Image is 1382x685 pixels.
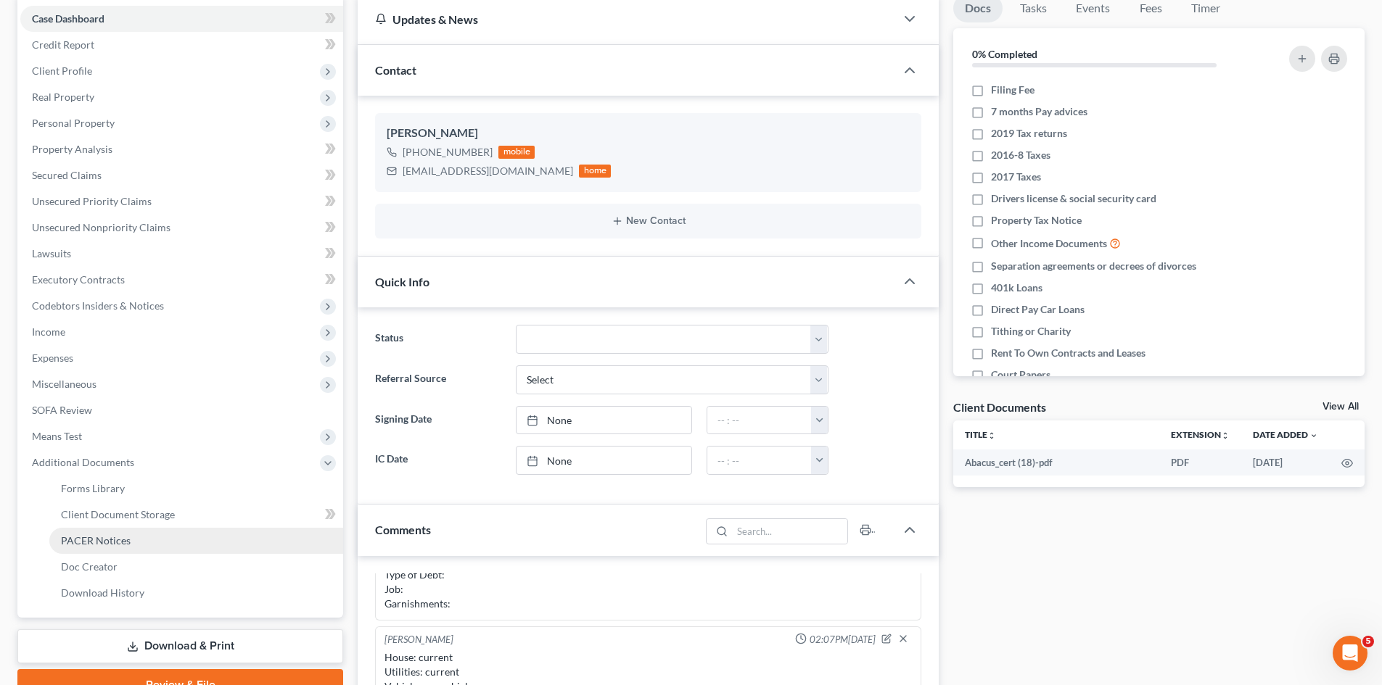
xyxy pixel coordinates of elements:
[1221,431,1230,440] i: unfold_more
[32,325,65,338] span: Income
[368,325,508,354] label: Status
[965,429,996,440] a: Titleunfold_more
[49,580,343,606] a: Download History
[387,125,910,142] div: [PERSON_NAME]
[49,502,343,528] a: Client Document Storage
[20,215,343,241] a: Unsecured Nonpriority Claims
[20,32,343,58] a: Credit Report
[953,449,1159,476] td: Abacus_cert (18)-pdf
[20,188,343,215] a: Unsecured Priority Claims
[368,446,508,475] label: IC Date
[1159,449,1241,476] td: PDF
[32,247,71,260] span: Lawsuits
[32,456,134,468] span: Additional Documents
[517,407,691,434] a: None
[517,447,691,474] a: None
[20,6,343,32] a: Case Dashboard
[991,302,1085,317] span: Direct Pay Car Loans
[403,146,493,158] span: [PHONE_NUMBER]
[384,633,453,647] div: [PERSON_NAME]
[375,523,431,536] span: Comments
[498,146,535,159] div: mobile
[991,126,1067,141] span: 2019 Tax returns
[991,236,1107,251] span: Other Income Documents
[32,195,152,207] span: Unsecured Priority Claims
[368,365,508,394] label: Referral Source
[32,65,92,77] span: Client Profile
[987,431,996,440] i: unfold_more
[991,104,1087,119] span: 7 months Pay advices
[49,528,343,554] a: PACER Notices
[991,148,1050,162] span: 2016-8 Taxes
[810,633,876,647] span: 02:07PM[DATE]
[17,629,343,663] a: Download & Print
[32,221,170,233] span: Unsecured Nonpriority Claims
[991,259,1196,273] span: Separation agreements or decrees of divorces
[20,241,343,267] a: Lawsuits
[20,267,343,293] a: Executory Contracts
[387,215,910,227] button: New Contact
[403,164,573,178] div: [EMAIL_ADDRESS][DOMAIN_NAME]
[32,299,164,312] span: Codebtors Insiders & Notices
[1241,449,1330,476] td: [DATE]
[991,346,1146,360] span: Rent To Own Contracts and Leases
[32,404,92,416] span: SOFA Review
[32,12,104,25] span: Case Dashboard
[1362,636,1374,647] span: 5
[991,213,1082,228] span: Property Tax Notice
[991,191,1156,206] span: Drivers license & social security card
[375,63,416,77] span: Contact
[375,12,878,27] div: Updates & News
[61,508,175,520] span: Client Document Storage
[32,117,115,129] span: Personal Property
[991,83,1035,97] span: Filing Fee
[1309,431,1318,440] i: expand_more
[991,368,1050,382] span: Court Papers
[20,162,343,188] a: Secured Claims
[32,273,125,286] span: Executory Contracts
[20,136,343,162] a: Property Analysis
[991,281,1042,295] span: 401k Loans
[20,397,343,423] a: SOFA Review
[733,519,848,544] input: Search...
[61,560,118,573] span: Doc Creator
[707,407,812,434] input: -- : --
[972,48,1037,60] strong: 0% Completed
[61,586,144,599] span: Download History
[32,91,94,103] span: Real Property
[49,554,343,580] a: Doc Creator
[1333,636,1367,671] iframe: Intercom live chat
[375,275,429,288] span: Quick Info
[32,352,73,364] span: Expenses
[32,38,94,51] span: Credit Report
[579,165,611,178] div: home
[1253,429,1318,440] a: Date Added expand_more
[32,430,82,442] span: Means Test
[1171,429,1230,440] a: Extensionunfold_more
[707,447,812,474] input: -- : --
[61,482,125,494] span: Forms Library
[32,378,96,390] span: Miscellaneous
[32,143,112,155] span: Property Analysis
[953,399,1046,415] div: Client Documents
[61,534,131,547] span: PACER Notices
[32,169,102,181] span: Secured Claims
[991,170,1041,184] span: 2017 Taxes
[1323,402,1359,412] a: View All
[991,324,1071,339] span: Tithing or Charity
[49,476,343,502] a: Forms Library
[368,406,508,435] label: Signing Date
